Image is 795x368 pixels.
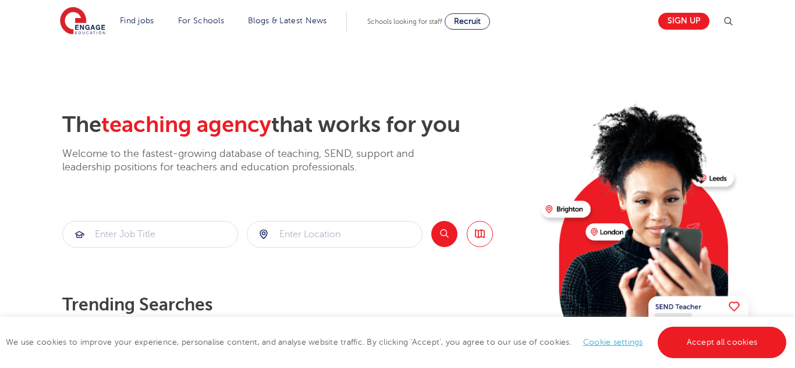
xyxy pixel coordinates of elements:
[454,17,481,26] span: Recruit
[247,221,423,248] div: Submit
[62,147,446,174] p: Welcome to the fastest-growing database of teaching, SEND, support and leadership positions for t...
[60,7,105,36] img: Engage Education
[178,16,224,25] a: For Schools
[658,327,787,358] a: Accept all cookies
[445,13,490,30] a: Recruit
[120,16,154,25] a: Find jobs
[6,338,789,346] span: We use cookies to improve your experience, personalise content, and analyse website traffic. By c...
[248,16,327,25] a: Blogs & Latest News
[583,338,643,346] a: Cookie settings
[63,221,237,247] input: Submit
[247,221,422,247] input: Submit
[62,221,238,248] div: Submit
[62,112,532,138] h2: The that works for you
[658,13,709,30] a: Sign up
[367,17,442,26] span: Schools looking for staff
[62,294,532,315] p: Trending searches
[101,112,271,137] span: teaching agency
[431,221,457,247] button: Search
